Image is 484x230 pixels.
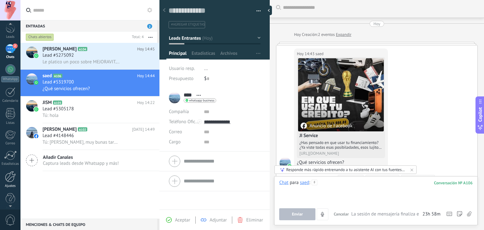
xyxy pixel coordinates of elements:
[301,123,352,129] div: Anuncio de Facebook
[434,180,473,186] div: 106
[189,99,214,102] span: whatsapp business
[137,100,155,106] span: Hoy 14:22
[299,133,383,139] h4: JI Service
[279,208,315,220] button: Enviar
[43,106,74,112] span: Lead #5305178
[368,176,396,182] div: Marque resuelto
[20,20,157,32] div: Entradas
[309,180,310,186] span: :
[373,21,380,27] div: Hoy
[169,140,181,144] span: Cargo
[43,100,52,106] span: JISM
[169,50,187,60] span: Principal
[20,219,157,230] div: Menciones & Chats de equipo
[169,119,202,125] span: Teléfono Oficina
[290,180,299,186] span: para
[334,211,349,217] span: Cancelar
[130,34,144,40] div: Total: 4
[287,164,292,169] img: waba.svg
[246,217,263,223] span: Eliminar
[53,101,62,105] span: A105
[78,127,87,131] span: A102
[43,139,120,145] span: Tú: [PERSON_NAME], muy bunas tardes! ¿digame, tiene alguna duda en la que lo pueda ayudar?
[20,96,159,123] a: avatariconJISMA105Hoy 14:22Lead #5305178Tú: hola
[43,86,90,92] span: ¿Qué servicios ofrecen?
[169,127,182,137] button: Correo
[169,137,199,147] div: Cargo
[1,99,20,103] div: Calendario
[147,24,152,29] span: 2
[26,33,54,41] div: Chats abiertos
[34,107,38,112] img: icon
[34,134,38,138] img: icon
[169,107,199,117] div: Compañía
[43,160,119,166] span: Captura leads desde Whatsapp y más!
[20,43,159,69] a: avataricon[PERSON_NAME]A104Hoy 14:45Lead #5275092Le platico un poco sobre MEJORAVIT. Se trata de ...
[53,74,62,78] span: A106
[300,180,309,185] div: saed
[331,208,351,220] button: Cancelar
[1,184,20,188] div: Ajustes
[336,32,351,38] a: Expandir
[34,80,38,85] img: icon
[1,76,19,82] div: WhatsApp
[144,32,157,43] button: Más
[286,167,406,172] div: Responde más rápido entrenando a tu asistente AI con tus fuentes de datos
[351,211,441,217] div: La sesión de mensajería finaliza en
[351,211,421,217] span: La sesión de mensajería finaliza en:
[299,140,383,150] div: ¿Has pensado en que usar tu financiamiento? ¿Ya viste todas esas posibiladades, esos lujitos, que...
[1,141,20,146] div: Correo
[204,66,208,72] span: ...
[132,126,155,133] span: [DATE] 14:49
[20,123,159,150] a: avataricon[PERSON_NAME]A102[DATE] 14:49Lead #4148446Tú: [PERSON_NAME], muy bunas tardes! ¿digame,...
[404,176,432,182] div: Poner en espera
[477,107,483,122] span: Copilot
[1,162,20,166] div: Estadísticas
[171,22,205,27] span: #agregar etiquetas
[347,176,361,182] div: Resumir
[299,151,383,156] div: [URL][DOMAIN_NAME]
[43,52,74,59] span: Lead #5275092
[423,211,441,217] span: 23h 58m
[1,55,20,59] div: Chats
[279,157,291,169] span: saed
[169,76,193,82] span: Presupuesto
[43,112,59,118] span: Tú: hola
[192,50,215,60] span: Estadísticas
[220,50,237,60] span: Archivos
[78,47,87,51] span: A104
[169,117,199,127] button: Teléfono Oficina
[137,73,155,79] span: Hoy 14:44
[43,126,77,133] span: [PERSON_NAME]
[43,79,74,85] span: Lead #5319700
[43,46,77,52] span: [PERSON_NAME]
[169,64,199,74] div: Usuario resp.
[297,159,385,166] div: ¿Qué servicios ofrecen?
[175,217,190,223] span: Aceptar
[294,32,351,38] div: Creación:
[292,212,303,216] span: Enviar
[20,70,159,96] a: avatariconsaedA106Hoy 14:44Lead #5319700¿Qué servicios ofrecen?
[169,66,195,72] span: Usuario resp.
[210,217,227,223] span: Adjuntar
[169,74,199,84] div: Presupuesto
[315,51,324,57] span: saed
[204,74,261,84] div: $
[294,32,302,38] div: Hoy
[1,121,20,125] div: Listas
[297,51,315,57] div: Hoy 14:43
[137,46,155,52] span: Hoy 14:45
[266,6,272,15] div: Ocultar
[169,129,182,135] span: Correo
[318,32,335,38] span: 2 eventos
[34,54,38,58] img: icon
[13,43,18,49] span: 2
[298,58,384,157] a: Anuncio de FacebookJI Service¿Has pensado en que usar tu financiamiento? ¿Ya viste todas esas pos...
[43,73,52,79] span: saed
[43,154,119,160] span: Añadir Canales
[43,59,120,65] span: Le platico un poco sobre MEJORAVIT. Se trata de un financiamiento con Descuentos vía Nómina, dond...
[1,35,20,39] div: Leads
[43,133,74,139] span: Lead #4148446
